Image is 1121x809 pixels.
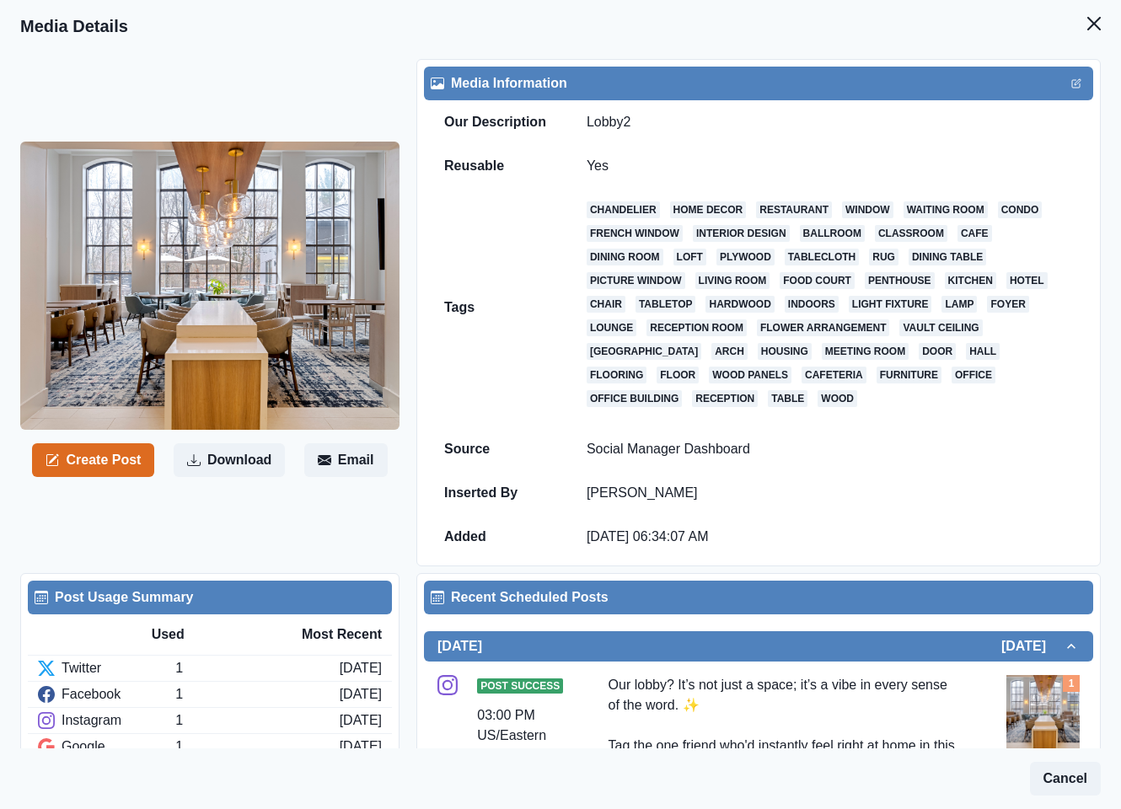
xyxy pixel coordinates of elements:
[957,225,992,242] a: cafe
[35,587,385,608] div: Post Usage Summary
[175,684,339,705] div: 1
[657,367,699,383] a: floor
[304,443,388,477] button: Email
[566,100,1093,144] td: Lobby2
[431,587,1086,608] div: Recent Scheduled Posts
[919,343,956,360] a: door
[587,225,683,242] a: french window
[987,296,1028,313] a: foyer
[966,343,1000,360] a: hall
[266,624,382,645] div: Most Recent
[646,319,747,336] a: reception room
[945,272,996,289] a: kitchen
[941,296,977,313] a: lamp
[1006,272,1048,289] a: hotel
[818,390,857,407] a: wood
[865,272,935,289] a: penthouse
[587,249,663,265] a: dining room
[711,343,748,360] a: arch
[566,144,1093,188] td: Yes
[587,390,682,407] a: office building
[780,272,855,289] a: food court
[587,343,701,360] a: [GEOGRAPHIC_DATA]
[998,201,1043,218] a: condo
[437,638,482,654] h2: [DATE]
[757,319,890,336] a: flower arrangement
[340,737,382,757] div: [DATE]
[477,705,561,746] div: 03:00 PM US/Eastern
[587,441,1073,458] p: Social Manager Dashboard
[768,390,807,407] a: table
[566,515,1093,559] td: [DATE] 06:34:07 AM
[822,343,909,360] a: meeting room
[431,73,1086,94] div: Media Information
[38,710,175,731] div: Instagram
[477,678,563,694] span: Post Success
[670,201,747,218] a: home decor
[705,296,774,313] a: hardwood
[802,367,866,383] a: cafeteria
[636,296,696,313] a: tabletop
[785,296,839,313] a: indoors
[38,737,175,757] div: Google
[587,485,698,500] a: [PERSON_NAME]
[32,443,154,477] button: Create Post
[849,296,932,313] a: light fixture
[587,319,636,336] a: lounge
[877,367,941,383] a: furniture
[695,272,770,289] a: living room
[424,471,566,515] td: Inserted By
[587,272,685,289] a: picture window
[587,367,646,383] a: flooring
[800,225,865,242] a: ballroom
[899,319,982,336] a: vault ceiling
[709,367,791,383] a: wood panels
[909,249,986,265] a: dining table
[869,249,898,265] a: rug
[1030,762,1101,796] button: Cancel
[1077,7,1111,40] button: Close
[340,658,382,678] div: [DATE]
[1001,638,1063,654] h2: [DATE]
[175,737,339,757] div: 1
[587,201,660,218] a: chandelier
[904,201,988,218] a: waiting room
[673,249,706,265] a: loft
[692,390,758,407] a: reception
[175,710,339,731] div: 1
[424,631,1093,662] button: [DATE][DATE]
[424,427,566,471] td: Source
[424,188,566,427] td: Tags
[693,225,790,242] a: interior design
[1006,675,1080,748] img: ag16nngfypstk5pdjlc3
[340,710,382,731] div: [DATE]
[875,225,947,242] a: classroom
[716,249,775,265] a: plywood
[340,684,382,705] div: [DATE]
[609,675,961,776] div: Our lobby? It’s not just a space; it’s a vibe in every sense of the word. ✨ Tag the one friend wh...
[785,249,859,265] a: tablecloth
[175,658,339,678] div: 1
[952,367,995,383] a: office
[587,296,625,313] a: chair
[174,443,285,477] button: Download
[758,343,812,360] a: housing
[756,201,832,218] a: restaurant
[424,100,566,144] td: Our Description
[152,624,267,645] div: Used
[20,142,400,429] img: ag16nngfypstk5pdjlc3
[38,658,175,678] div: Twitter
[842,201,893,218] a: window
[1066,73,1086,94] button: Edit
[424,515,566,559] td: Added
[38,684,175,705] div: Facebook
[1063,675,1080,692] div: Total Media Attached
[424,144,566,188] td: Reusable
